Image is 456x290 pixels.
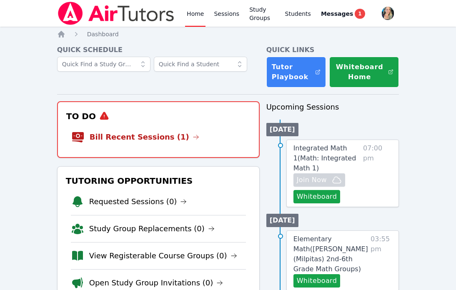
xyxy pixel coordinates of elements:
[90,131,199,143] a: Bill Recent Sessions (1)
[293,190,341,203] button: Whiteboard
[89,277,223,289] a: Open Study Group Invitations (0)
[266,45,399,55] h4: Quick Links
[89,250,237,262] a: View Registerable Course Groups (0)
[371,234,392,287] span: 03:55 pm
[293,144,356,172] span: Integrated Math 1 ( Math: Integrated Math 1 )
[65,109,252,124] h3: To Do
[363,143,392,203] span: 07:00 pm
[89,223,215,235] a: Study Group Replacements (0)
[293,173,345,187] button: Join Now
[329,57,399,87] button: Whiteboard Home
[266,101,399,113] h3: Upcoming Sessions
[87,31,119,37] span: Dashboard
[57,2,175,25] img: Air Tutors
[266,123,298,136] li: [DATE]
[57,45,260,55] h4: Quick Schedule
[266,57,326,87] a: Tutor Playbook
[293,234,368,274] a: Elementary Math([PERSON_NAME] (Milpitas) 2nd-6th Grade Math Groups)
[355,9,365,19] span: 1
[57,30,399,38] nav: Breadcrumb
[154,57,247,72] input: Quick Find a Student
[321,10,353,18] span: Messages
[293,143,360,173] a: Integrated Math 1(Math: Integrated Math 1)
[57,57,150,72] input: Quick Find a Study Group
[297,175,327,185] span: Join Now
[89,196,187,207] a: Requested Sessions (0)
[266,214,298,227] li: [DATE]
[64,173,253,188] h3: Tutoring Opportunities
[293,235,368,273] span: Elementary Math ( [PERSON_NAME] (Milpitas) 2nd-6th Grade Math Groups )
[293,274,341,287] button: Whiteboard
[87,30,119,38] a: Dashboard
